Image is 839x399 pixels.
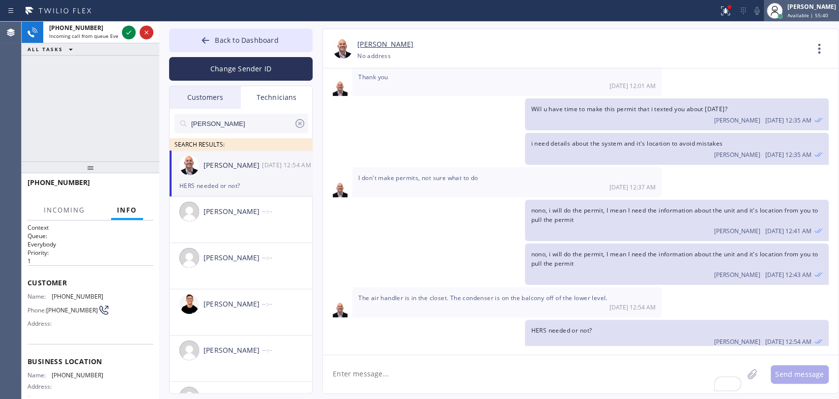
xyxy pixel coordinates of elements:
[357,50,391,61] div: No address
[174,140,225,149] span: SEARCH RESULTS:
[333,303,347,317] img: bfa2857a41234f810be03540c3a02d08.jpeg
[333,39,352,59] img: bfa2857a41234f810be03540c3a02d08.jpeg
[525,200,828,241] div: 09/15/2025 9:41 AM
[714,116,760,124] span: [PERSON_NAME]
[179,248,199,268] img: user.png
[352,287,662,317] div: 09/15/2025 9:54 AM
[609,183,656,191] span: [DATE] 12:37 AM
[179,155,199,175] img: bfa2857a41234f810be03540c3a02d08.jpeg
[609,303,656,311] span: [DATE] 12:54 AM
[262,344,313,356] div: --:--
[765,227,811,235] span: [DATE] 12:41 AM
[111,201,143,220] button: Info
[179,340,199,360] img: user.png
[714,338,760,346] span: [PERSON_NAME]
[117,206,137,215] span: Info
[358,174,478,182] span: I don't make permits, not sure what to do
[262,252,313,263] div: --:--
[22,43,83,55] button: ALL TASKS
[28,248,153,257] h2: Priority:
[28,223,153,232] h1: Context
[609,82,656,90] span: [DATE] 12:01 AM
[531,206,818,224] span: nono, i will do the permit, I mean I need the information about the unit and it's location from y...
[531,139,723,148] span: i need details about the system and it's location to avoid mistakes
[28,257,153,265] p: 1
[525,244,828,285] div: 09/15/2025 9:43 AM
[203,160,262,171] div: [PERSON_NAME]
[531,105,727,113] span: Will u have time to make this permit that i texted you about [DATE]?
[352,66,662,96] div: 09/15/2025 9:01 AM
[262,159,313,171] div: 09/15/2025 9:54 AM
[765,271,811,279] span: [DATE] 12:43 AM
[262,298,313,309] div: --:--
[714,271,760,279] span: [PERSON_NAME]
[203,299,262,310] div: [PERSON_NAME]
[28,307,46,314] span: Phone:
[352,167,662,197] div: 09/15/2025 9:37 AM
[28,240,153,248] p: Everybody
[179,180,302,191] div: HERS needed or not?
[179,294,199,314] img: c142c1cf384c3682a110c71f9ae79711.jpg
[140,26,153,39] button: Reject
[787,2,836,11] div: [PERSON_NAME]
[525,133,828,165] div: 09/15/2025 9:35 AM
[28,383,54,390] span: Address:
[714,151,760,159] span: [PERSON_NAME]
[28,278,153,287] span: Customer
[44,206,85,215] span: Incoming
[122,26,136,39] button: Accept
[714,227,760,235] span: [PERSON_NAME]
[38,201,91,220] button: Incoming
[190,114,294,133] input: Search
[52,293,103,300] span: [PHONE_NUMBER]
[28,178,90,187] span: [PHONE_NUMBER]
[241,86,312,109] div: Technicians
[203,206,262,217] div: [PERSON_NAME]
[28,293,52,300] span: Name:
[179,202,199,221] img: user.png
[170,86,241,109] div: Customers
[531,250,818,268] span: nono, i will do the permit, I mean I need the information about the unit and it's location from y...
[28,357,153,366] span: Business location
[52,371,103,379] span: [PHONE_NUMBER]
[28,320,54,327] span: Address:
[787,12,828,19] span: Available | 55:40
[323,355,743,393] textarea: To enrich screen reader interactions, please activate Accessibility in Grammarly extension settings
[750,4,764,18] button: Mute
[358,294,608,302] span: The air handler is in the closet. The condenser is on the balcony off of the lower level.
[28,232,153,240] h2: Queue:
[262,206,313,217] div: --:--
[531,326,592,335] span: HERS needed or not?
[765,151,811,159] span: [DATE] 12:35 AM
[203,345,262,356] div: [PERSON_NAME]
[333,81,347,96] img: bfa2857a41234f810be03540c3a02d08.jpeg
[765,116,811,124] span: [DATE] 12:35 AM
[357,39,413,50] a: [PERSON_NAME]
[771,365,829,384] button: Send message
[333,183,347,197] img: bfa2857a41234f810be03540c3a02d08.jpeg
[49,24,103,32] span: [PHONE_NUMBER]
[215,35,278,45] span: Back to Dashboard
[525,320,828,352] div: 09/15/2025 9:54 AM
[28,46,63,53] span: ALL TASKS
[169,57,313,81] button: Change Sender ID
[765,338,811,346] span: [DATE] 12:54 AM
[169,29,313,52] button: Back to Dashboard
[525,98,828,130] div: 09/15/2025 9:35 AM
[358,73,388,81] span: Thank you
[46,307,98,314] span: [PHONE_NUMBER]
[49,32,134,39] span: Incoming call from queue Everybody
[203,252,262,264] div: [PERSON_NAME]
[28,371,52,379] span: Name:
